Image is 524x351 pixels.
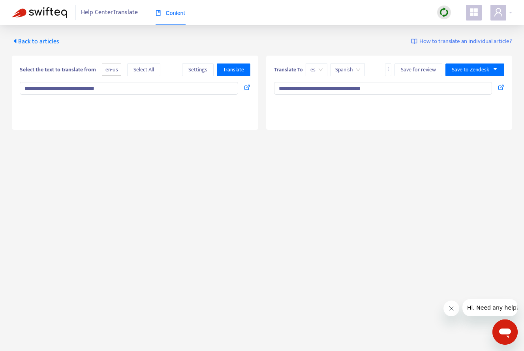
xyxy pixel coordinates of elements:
[492,66,498,72] span: caret-down
[188,65,207,74] span: Settings
[385,63,391,76] button: more
[5,6,57,12] span: Hi. Need any help?
[217,63,250,76] button: Translate
[394,63,442,76] button: Save for review
[494,7,503,17] span: user
[127,63,160,76] button: Select All
[469,7,479,17] span: appstore
[133,65,154,74] span: Select All
[439,7,449,17] img: sync.dc5367851b00ba804db3.png
[419,37,512,46] span: How to translate an individual article?
[445,63,504,76] button: Save to Zendeskcaret-down
[102,63,121,76] span: en-us
[81,5,138,20] span: Help Center Translate
[12,38,18,44] span: caret-left
[462,299,518,316] iframe: Message from company
[385,66,391,72] span: more
[335,64,360,76] span: Spanish
[310,64,323,76] span: es
[411,38,417,45] img: image-link
[12,7,67,18] img: Swifteq
[20,65,96,74] b: Select the text to translate from
[274,65,303,74] b: Translate To
[443,301,459,316] iframe: Close message
[492,319,518,345] iframe: Button to launch messaging window
[452,65,489,74] span: Save to Zendesk
[156,10,161,16] span: book
[12,36,59,47] span: Back to articles
[401,65,436,74] span: Save for review
[182,63,214,76] button: Settings
[411,37,512,46] a: How to translate an individual article?
[156,10,185,16] span: Content
[223,65,244,74] span: Translate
